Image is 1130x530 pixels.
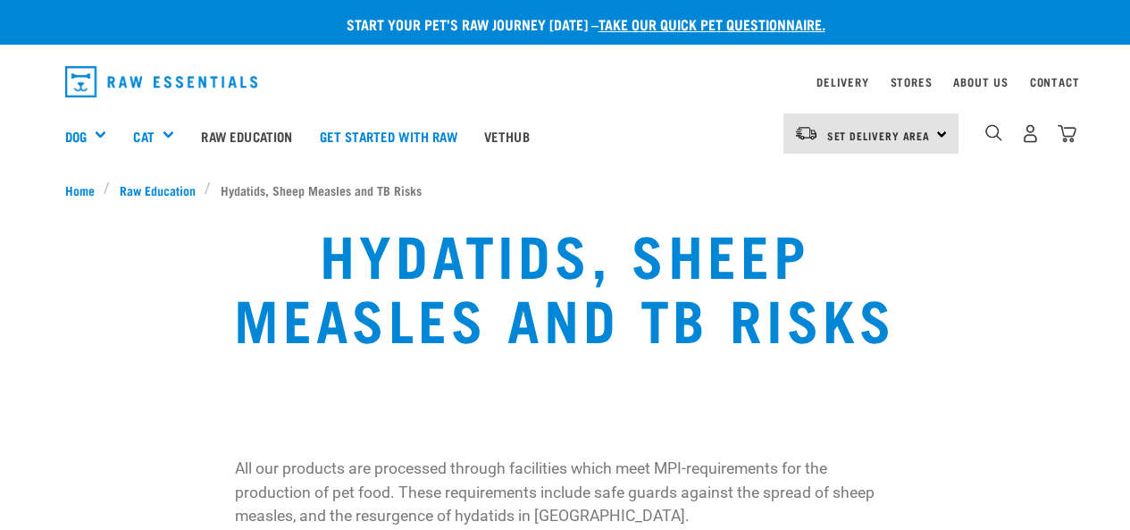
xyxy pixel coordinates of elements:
[221,221,909,349] h1: Hydatids, Sheep Measles and TB Risks
[1058,124,1076,143] img: home-icon@2x.png
[65,181,95,199] span: Home
[120,181,196,199] span: Raw Education
[65,66,258,97] img: Raw Essentials Logo
[953,79,1008,85] a: About Us
[598,20,825,28] a: take our quick pet questionnaire.
[110,181,205,199] a: Raw Education
[794,125,818,141] img: van-moving.png
[827,132,931,139] span: Set Delivery Area
[985,124,1002,141] img: home-icon-1@2x.png
[65,181,1066,199] nav: breadcrumbs
[65,126,87,147] a: Dog
[306,100,471,172] a: Get started with Raw
[235,457,895,527] p: All our products are processed through facilities which meet MPI-requirements for the production ...
[188,100,306,172] a: Raw Education
[1021,124,1040,143] img: user.png
[891,79,933,85] a: Stores
[133,126,154,147] a: Cat
[816,79,868,85] a: Delivery
[65,181,105,199] a: Home
[1030,79,1080,85] a: Contact
[51,59,1080,105] nav: dropdown navigation
[471,100,543,172] a: Vethub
